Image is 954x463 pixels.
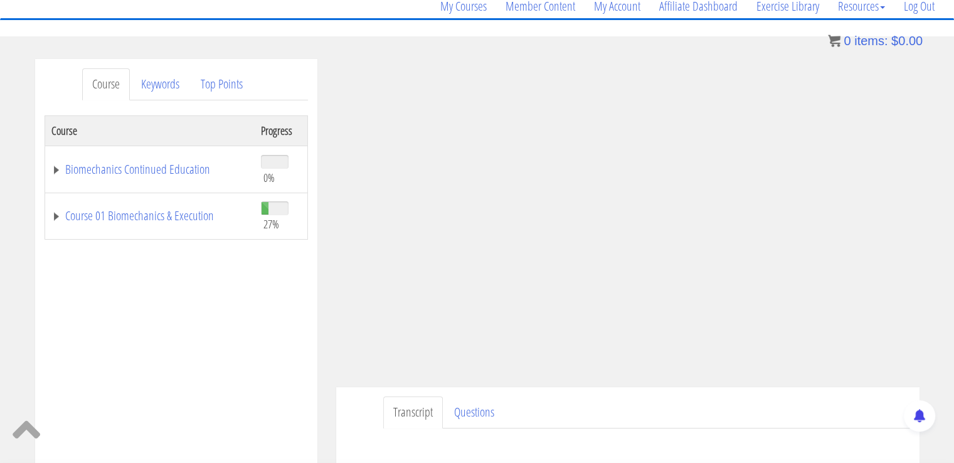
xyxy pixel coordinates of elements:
[263,171,275,184] span: 0%
[82,68,130,100] a: Course
[828,35,840,47] img: icon11.png
[191,68,253,100] a: Top Points
[444,396,504,428] a: Questions
[263,217,279,231] span: 27%
[51,163,248,176] a: Biomechanics Continued Education
[854,34,888,48] span: items:
[45,115,255,146] th: Course
[131,68,189,100] a: Keywords
[383,396,443,428] a: Transcript
[51,210,248,222] a: Course 01 Biomechanics & Execution
[891,34,923,48] bdi: 0.00
[891,34,898,48] span: $
[828,34,923,48] a: 0 items: $0.00
[255,115,307,146] th: Progress
[844,34,851,48] span: 0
